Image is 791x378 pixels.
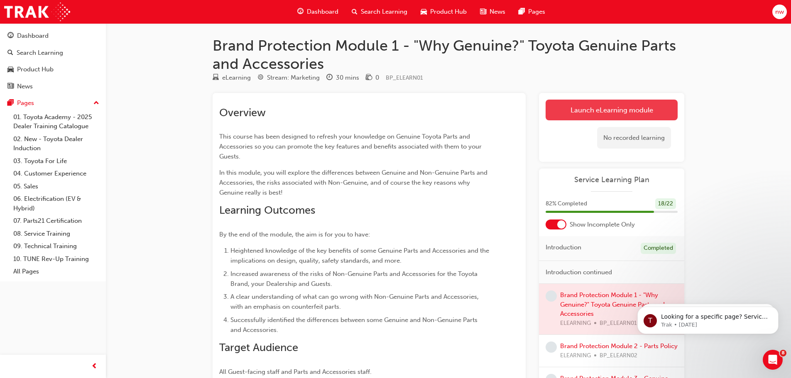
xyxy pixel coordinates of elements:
[7,66,14,73] span: car-icon
[3,28,103,44] a: Dashboard
[7,100,14,107] span: pages-icon
[519,7,525,17] span: pages-icon
[230,293,480,310] span: A clear understanding of what can go wrong with Non-Genuine Parts and Accessories, with an emphas...
[17,31,49,41] div: Dashboard
[473,3,512,20] a: news-iconNews
[213,37,684,73] h1: Brand Protection Module 1 - "Why Genuine?" Toyota Genuine Parts and Accessories
[546,268,612,277] span: Introduction continued
[17,65,54,74] div: Product Hub
[230,270,479,288] span: Increased awareness of the risks of Non-Genuine Parts and Accessories for the Toyota Brand, your ...
[17,48,63,58] div: Search Learning
[560,351,591,361] span: ELEARNING
[17,82,33,91] div: News
[213,74,219,82] span: learningResourceType_ELEARNING-icon
[336,73,359,83] div: 30 mins
[625,289,791,347] iframe: Intercom notifications message
[3,45,103,61] a: Search Learning
[600,351,637,361] span: BP_ELEARN02
[546,100,678,120] a: Launch eLearning module
[10,111,103,133] a: 01. Toyota Academy - 2025 Dealer Training Catalogue
[10,193,103,215] a: 06. Electrification (EV & Hybrid)
[7,32,14,40] span: guage-icon
[655,198,676,210] div: 18 / 22
[17,98,34,108] div: Pages
[430,7,467,17] span: Product Hub
[230,316,479,334] span: Successfully identified the differences between some Genuine and Non-Genuine Parts and Accessories.
[219,341,298,354] span: Target Audience
[560,342,678,350] a: Brand Protection Module 2 - Parts Policy
[546,290,557,302] span: learningRecordVerb_NONE-icon
[10,265,103,278] a: All Pages
[3,27,103,95] button: DashboardSearch LearningProduct HubNews
[421,7,427,17] span: car-icon
[219,169,489,196] span: In this module, you will explore the differences between Genuine and Non-Genuine Parts and Access...
[222,73,251,83] div: eLearning
[10,227,103,240] a: 08. Service Training
[570,220,635,229] span: Show Incomplete Only
[763,350,783,370] iframe: Intercom live chat
[366,74,372,82] span: money-icon
[345,3,414,20] a: search-iconSearch Learning
[291,3,345,20] a: guage-iconDashboard
[7,49,13,57] span: search-icon
[3,62,103,77] a: Product Hub
[546,175,678,185] a: Service Learning Plan
[361,7,407,17] span: Search Learning
[219,368,372,376] span: All Guest-facing staff and Parts and Accessories staff.
[528,7,545,17] span: Pages
[546,243,581,252] span: Introduction
[219,106,266,119] span: Overview
[414,3,473,20] a: car-iconProduct Hub
[267,73,320,83] div: Stream: Marketing
[91,361,98,372] span: prev-icon
[597,127,671,149] div: No recorded learning
[512,3,552,20] a: pages-iconPages
[10,240,103,253] a: 09. Technical Training
[10,180,103,193] a: 05. Sales
[772,5,787,19] button: nw
[375,73,379,83] div: 0
[10,167,103,180] a: 04. Customer Experience
[10,253,103,266] a: 10. TUNE Rev-Up Training
[3,79,103,94] a: News
[352,7,358,17] span: search-icon
[386,74,423,81] span: Learning resource code
[7,83,14,90] span: news-icon
[366,73,379,83] div: Price
[3,95,103,111] button: Pages
[219,204,315,217] span: Learning Outcomes
[219,231,370,238] span: By the end of the module, the aim is for you to have:
[326,74,333,82] span: clock-icon
[219,133,483,160] span: This course has been designed to refresh your knowledge on Genuine Toyota Parts and Accessories s...
[10,215,103,227] a: 07. Parts21 Certification
[490,7,505,17] span: News
[326,73,359,83] div: Duration
[480,7,486,17] span: news-icon
[4,2,70,21] img: Trak
[257,74,264,82] span: target-icon
[775,7,784,17] span: nw
[780,350,786,356] span: 8
[641,243,676,254] div: Completed
[213,73,251,83] div: Type
[10,155,103,168] a: 03. Toyota For Life
[546,199,587,209] span: 82 % Completed
[297,7,304,17] span: guage-icon
[10,133,103,155] a: 02. New - Toyota Dealer Induction
[230,247,491,264] span: Heightened knowledge of the key benefits of some Genuine Parts and Accessories and the implicatio...
[546,341,557,353] span: learningRecordVerb_NONE-icon
[307,7,338,17] span: Dashboard
[257,73,320,83] div: Stream
[93,98,99,109] span: up-icon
